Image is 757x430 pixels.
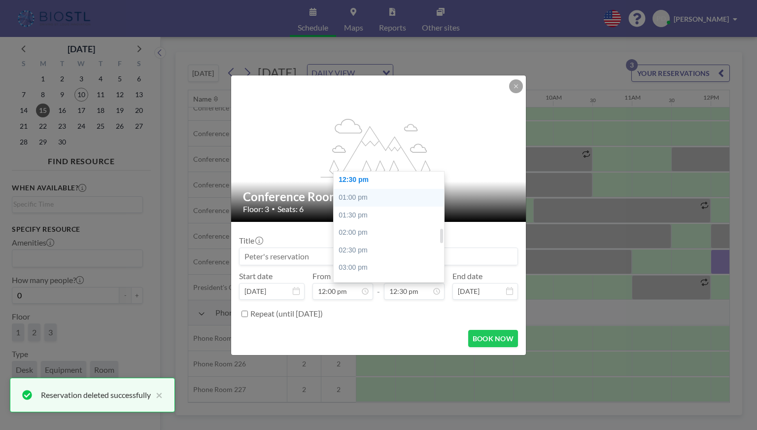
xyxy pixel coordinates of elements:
label: End date [452,271,482,281]
label: Title [239,236,262,246]
span: Seats: 6 [277,204,304,214]
div: 03:00 pm [334,259,449,277]
div: 01:30 pm [334,207,449,224]
label: Start date [239,271,273,281]
span: - [377,275,380,296]
div: 01:00 pm [334,189,449,207]
label: From [312,271,331,281]
div: 02:30 pm [334,242,449,259]
button: close [151,389,163,401]
span: Floor: 3 [243,204,269,214]
button: BOOK NOW [468,330,518,347]
span: • [272,205,275,213]
div: 02:00 pm [334,224,449,242]
h2: Conference Room 327 [243,189,515,204]
div: 03:30 pm [334,277,449,294]
input: Peter's reservation [240,248,517,265]
label: Repeat (until [DATE]) [250,309,323,319]
div: 12:30 pm [334,171,449,189]
div: Reservation deleted successfully [41,389,151,401]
